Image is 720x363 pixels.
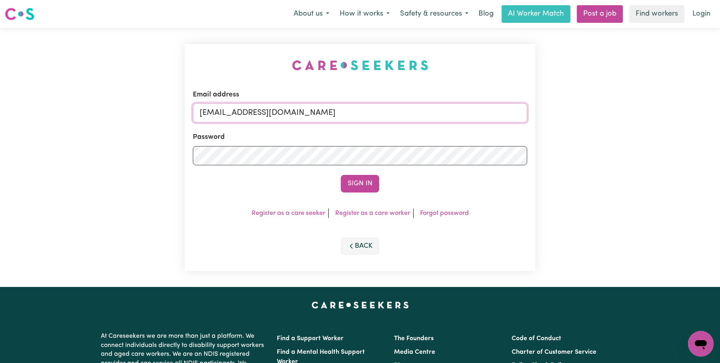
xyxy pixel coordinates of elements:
a: Code of Conduct [512,335,561,342]
label: Email address [193,90,239,100]
a: Post a job [577,5,623,23]
a: Blog [474,5,498,23]
label: Password [193,132,225,142]
a: AI Worker Match [502,5,570,23]
button: Sign In [341,175,379,193]
a: Find a Support Worker [277,335,344,342]
img: Careseekers logo [5,7,34,21]
a: Media Centre [394,349,435,355]
input: Email address [193,103,527,122]
a: Careseekers logo [5,5,34,23]
button: About us [288,6,334,22]
a: Forgot password [420,210,469,217]
a: Register as a care worker [335,210,410,217]
a: The Founders [394,335,434,342]
a: Register as a care seeker [252,210,325,217]
button: Safety & resources [395,6,474,22]
a: Find workers [629,5,684,23]
a: Careseekers home page [312,301,409,308]
iframe: Button to launch messaging window [688,331,714,357]
button: Back [341,237,379,255]
a: Charter of Customer Service [512,349,596,355]
button: How it works [334,6,395,22]
a: Login [688,5,715,23]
